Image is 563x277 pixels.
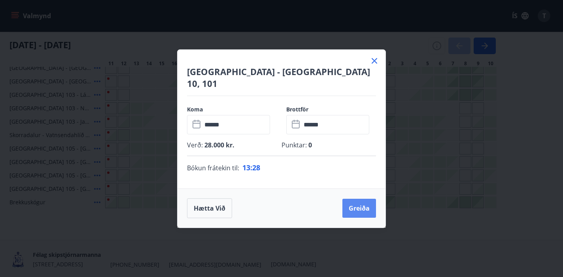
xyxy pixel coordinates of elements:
h4: [GEOGRAPHIC_DATA] - [GEOGRAPHIC_DATA] 10, 101 [187,66,376,89]
span: 13 : [242,163,252,172]
span: 28.000 kr. [203,141,234,149]
p: Verð : [187,141,281,149]
p: Punktar : [281,141,376,149]
button: Hætta við [187,198,232,218]
label: Brottför [286,106,376,113]
label: Koma [187,106,277,113]
span: Bókun frátekin til : [187,163,239,173]
button: Greiða [342,199,376,218]
span: 28 [252,163,260,172]
span: 0 [307,141,312,149]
